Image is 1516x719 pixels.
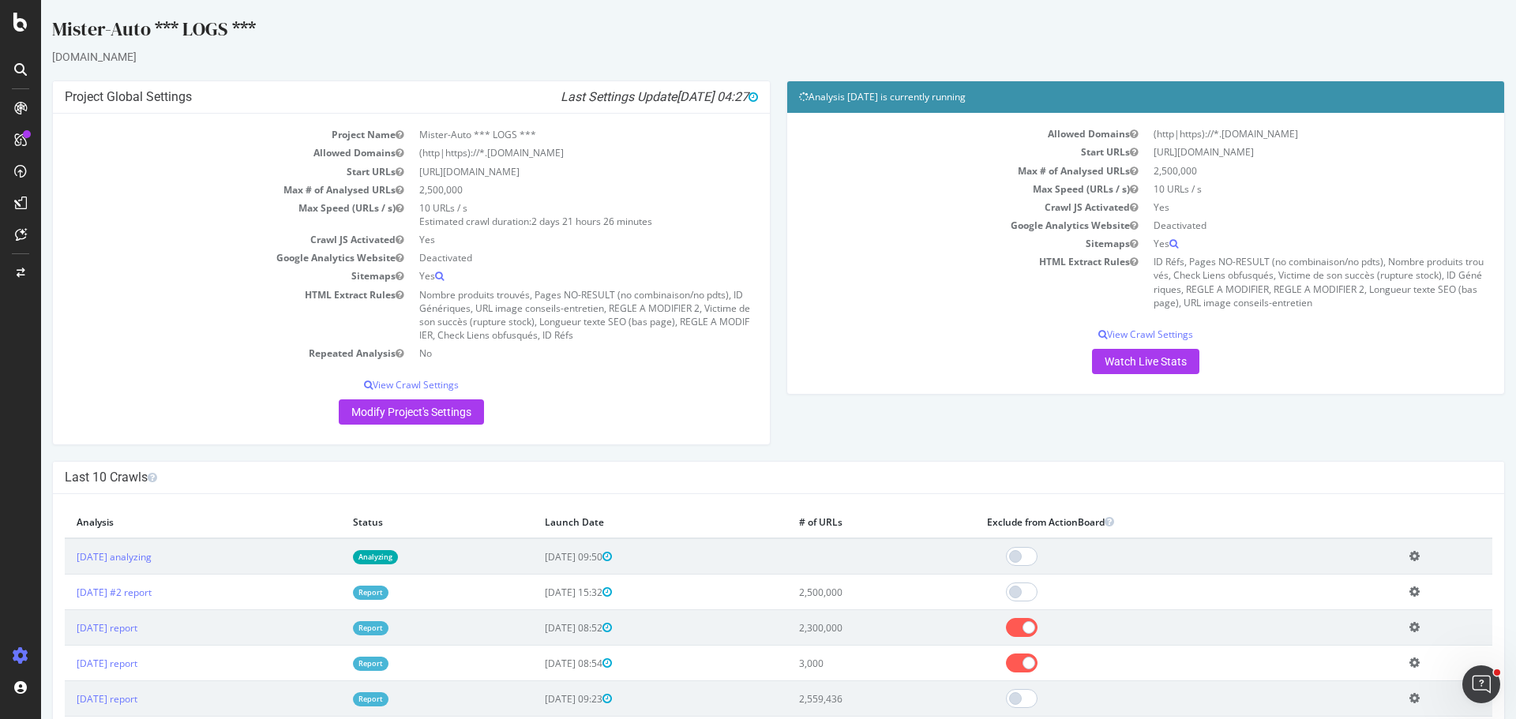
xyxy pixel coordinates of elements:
[36,692,96,706] a: [DATE] report
[746,610,934,646] td: 2,300,000
[24,470,1451,485] h4: Last 10 Crawls
[758,89,1451,105] h4: Analysis [DATE] is currently running
[504,657,571,670] span: [DATE] 08:54
[1462,665,1500,703] iframe: Intercom live chat
[504,692,571,706] span: [DATE] 09:23
[1051,349,1158,374] a: Watch Live Stats
[758,180,1105,198] td: Max Speed (URLs / s)
[758,198,1105,216] td: Crawl JS Activated
[370,199,717,230] td: 10 URLs / s Estimated crawl duration:
[520,89,717,105] i: Last Settings Update
[636,89,717,104] span: [DATE] 04:27
[1105,198,1451,216] td: Yes
[36,586,111,599] a: [DATE] #2 report
[370,144,717,162] td: (http|https)://*.[DOMAIN_NAME]
[370,230,717,249] td: Yes
[370,181,717,199] td: 2,500,000
[370,249,717,267] td: Deactivated
[746,646,934,681] td: 3,000
[934,506,1357,538] th: Exclude from ActionBoard
[36,657,96,670] a: [DATE] report
[746,575,934,610] td: 2,500,000
[370,163,717,181] td: [URL][DOMAIN_NAME]
[1105,180,1451,198] td: 10 URLs / s
[24,163,370,181] td: Start URLs
[758,125,1105,143] td: Allowed Domains
[24,506,300,538] th: Analysis
[24,344,370,362] td: Repeated Analysis
[1105,253,1451,312] td: ID Réfs, Pages NO-RESULT (no combinaison/no pdts), Nombre produits trouvés, Check Liens obfusqués...
[300,506,492,538] th: Status
[24,144,370,162] td: Allowed Domains
[758,253,1105,312] td: HTML Extract Rules
[312,692,347,706] a: Report
[504,586,571,599] span: [DATE] 15:32
[36,550,111,564] a: [DATE] analyzing
[1105,125,1451,143] td: (http|https)://*.[DOMAIN_NAME]
[758,143,1105,161] td: Start URLs
[24,199,370,230] td: Max Speed (URLs / s)
[504,550,571,564] span: [DATE] 09:50
[298,399,443,425] a: Modify Project's Settings
[24,378,717,391] p: View Crawl Settings
[1105,216,1451,234] td: Deactivated
[312,586,347,599] a: Report
[1105,143,1451,161] td: [URL][DOMAIN_NAME]
[490,215,611,228] span: 2 days 21 hours 26 minutes
[1105,234,1451,253] td: Yes
[758,328,1451,341] p: View Crawl Settings
[312,621,347,635] a: Report
[24,181,370,199] td: Max # of Analysed URLs
[24,89,717,105] h4: Project Global Settings
[758,162,1105,180] td: Max # of Analysed URLs
[312,657,347,670] a: Report
[746,506,934,538] th: # of URLs
[312,550,357,564] a: Analyzing
[24,125,370,144] td: Project Name
[746,681,934,717] td: 2,559,436
[11,49,1464,65] div: [DOMAIN_NAME]
[370,267,717,285] td: Yes
[24,249,370,267] td: Google Analytics Website
[504,621,571,635] span: [DATE] 08:52
[370,344,717,362] td: No
[492,506,746,538] th: Launch Date
[24,286,370,345] td: HTML Extract Rules
[758,234,1105,253] td: Sitemaps
[370,286,717,345] td: Nombre produits trouvés, Pages NO-RESULT (no combinaison/no pdts), ID Génériques, URL image conse...
[24,267,370,285] td: Sitemaps
[1105,162,1451,180] td: 2,500,000
[36,621,96,635] a: [DATE] report
[758,216,1105,234] td: Google Analytics Website
[24,230,370,249] td: Crawl JS Activated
